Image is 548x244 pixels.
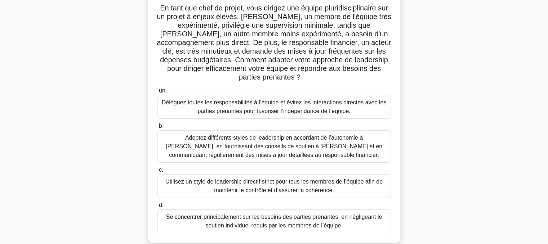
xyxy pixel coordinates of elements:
font: Utilisez un style de leadership directif strict pour tous les membres de l’équipe afin de mainten... [165,179,383,193]
font: Déléguez toutes les responsabilités à l’équipe et évitez les interactions directes avec les parti... [162,99,386,114]
font: Se concentrer principalement sur les besoins des parties prenantes, en négligeant le soutien indi... [166,214,382,229]
font: c. [159,167,163,173]
font: un. [159,87,167,94]
font: En tant que chef de projet, vous dirigez une équipe pluridisciplinaire sur un projet à enjeux éle... [157,4,391,81]
font: d. [159,202,164,208]
font: Adoptez différents styles de leadership en accordant de l’autonomie à [PERSON_NAME], en fournissa... [166,135,382,158]
font: b. [159,123,164,129]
